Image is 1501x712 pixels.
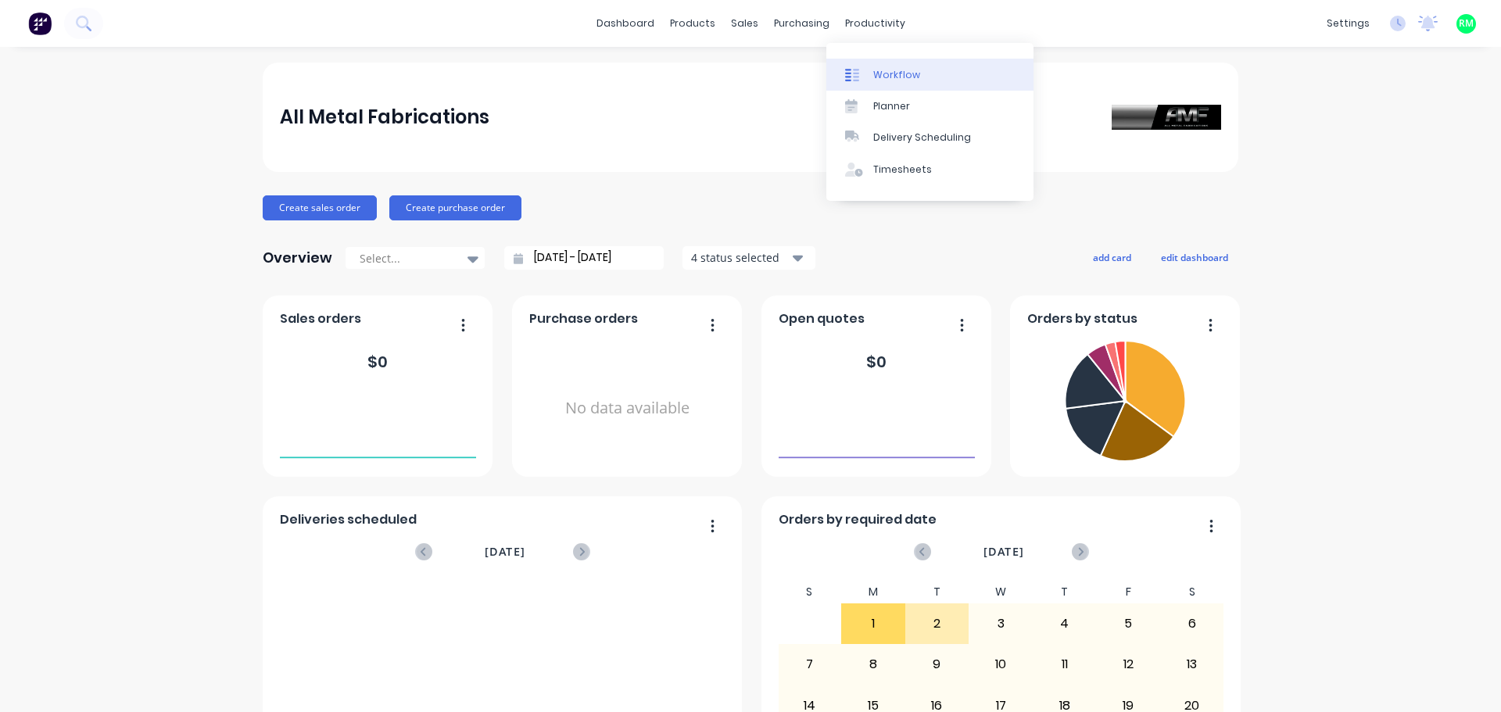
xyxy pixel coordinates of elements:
[691,249,790,266] div: 4 status selected
[485,543,525,560] span: [DATE]
[779,510,937,529] span: Orders by required date
[866,350,887,374] div: $ 0
[837,12,913,35] div: productivity
[1161,604,1223,643] div: 6
[1033,581,1097,603] div: T
[280,309,361,328] span: Sales orders
[662,12,723,35] div: products
[367,350,388,374] div: $ 0
[842,604,905,643] div: 1
[969,604,1032,643] div: 3
[1083,247,1141,267] button: add card
[906,604,969,643] div: 2
[766,12,837,35] div: purchasing
[1096,581,1160,603] div: F
[873,99,910,113] div: Planner
[1151,247,1238,267] button: edit dashboard
[826,59,1034,90] a: Workflow
[263,195,377,220] button: Create sales order
[1097,645,1159,684] div: 12
[589,12,662,35] a: dashboard
[873,68,920,82] div: Workflow
[906,645,969,684] div: 9
[779,309,865,328] span: Open quotes
[969,581,1033,603] div: W
[873,131,971,145] div: Delivery Scheduling
[983,543,1024,560] span: [DATE]
[826,154,1034,185] a: Timesheets
[905,581,969,603] div: T
[1034,604,1096,643] div: 4
[1459,16,1474,30] span: RM
[1112,105,1221,130] img: All Metal Fabrications
[1161,645,1223,684] div: 13
[778,581,842,603] div: S
[682,246,815,270] button: 4 status selected
[969,645,1032,684] div: 10
[389,195,521,220] button: Create purchase order
[263,242,332,274] div: Overview
[1097,604,1159,643] div: 5
[779,645,841,684] div: 7
[28,12,52,35] img: Factory
[529,335,725,482] div: No data available
[1027,309,1137,328] span: Orders by status
[842,645,905,684] div: 8
[841,581,905,603] div: M
[826,91,1034,122] a: Planner
[723,12,766,35] div: sales
[1319,12,1377,35] div: settings
[1160,581,1224,603] div: S
[1034,645,1096,684] div: 11
[826,122,1034,153] a: Delivery Scheduling
[280,102,489,133] div: All Metal Fabrications
[529,309,638,328] span: Purchase orders
[873,163,932,177] div: Timesheets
